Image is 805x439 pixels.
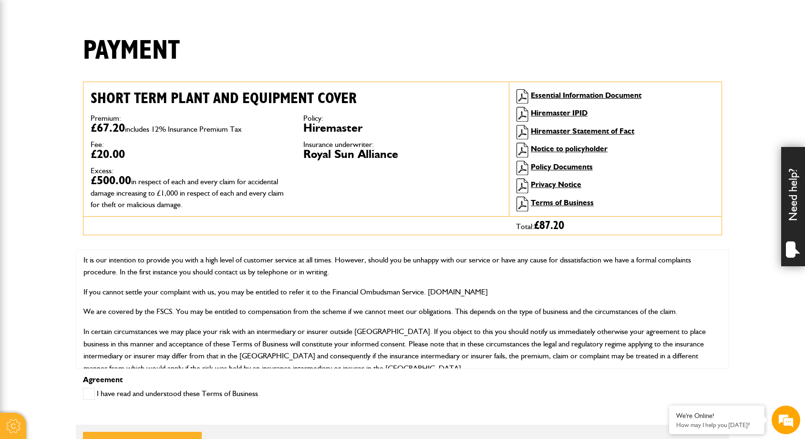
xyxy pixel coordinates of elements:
[83,376,722,384] p: Agreement
[91,141,289,148] dt: Fee:
[303,141,502,148] dt: Insurance underwriter:
[303,148,502,160] dd: Royal Sun Alliance
[83,388,258,400] label: I have read and understood these Terms of Business
[16,53,40,66] img: d_20077148190_company_1631870298795_20077148190
[50,53,160,66] div: Chat with us now
[91,148,289,160] dd: £20.00
[531,198,594,207] a: Terms of Business
[531,180,581,189] a: Privacy Notice
[303,115,502,122] dt: Policy:
[539,220,564,231] span: 87.20
[83,325,722,374] p: In certain circumstances we may place your risk with an intermediary or insurer outside [GEOGRAPH...
[12,116,174,137] input: Enter your email address
[676,421,757,429] p: How may I help you today?
[303,122,502,134] dd: Hiremaster
[12,173,174,286] textarea: Type your message and hit 'Enter'
[531,126,634,136] a: Hiremaster Statement of Fact
[781,147,805,266] div: Need help?
[91,167,289,175] dt: Excess:
[12,145,174,166] input: Enter your phone number
[91,122,289,134] dd: £67.20
[676,412,757,420] div: We're Online!
[83,305,722,318] p: We are covered by the FSCS. You may be entitled to compensation from the scheme if we cannot meet...
[12,88,174,109] input: Enter your last name
[83,254,722,278] p: It is our intention to provide you with a high level of customer service at all times. However, s...
[130,294,173,307] em: Start Chat
[531,162,593,171] a: Policy Documents
[531,91,641,100] a: Essential Information Document
[91,175,289,209] dd: £500.00
[531,108,588,117] a: Hiremaster IPID
[156,5,179,28] div: Minimize live chat window
[509,217,722,235] div: Total:
[91,115,289,122] dt: Premium:
[125,125,242,134] span: includes 12% Insurance Premium Tax
[91,89,502,107] h2: Short term plant and equipment cover
[531,144,608,153] a: Notice to policyholder
[83,35,180,67] h1: Payment
[83,286,722,298] p: If you cannot settle your complaint with us, you may be entitled to refer it to the Financial Omb...
[534,220,564,231] span: £
[91,177,284,209] span: in respect of each and every claim for accidental damage increasing to £1,000 in respect of each ...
